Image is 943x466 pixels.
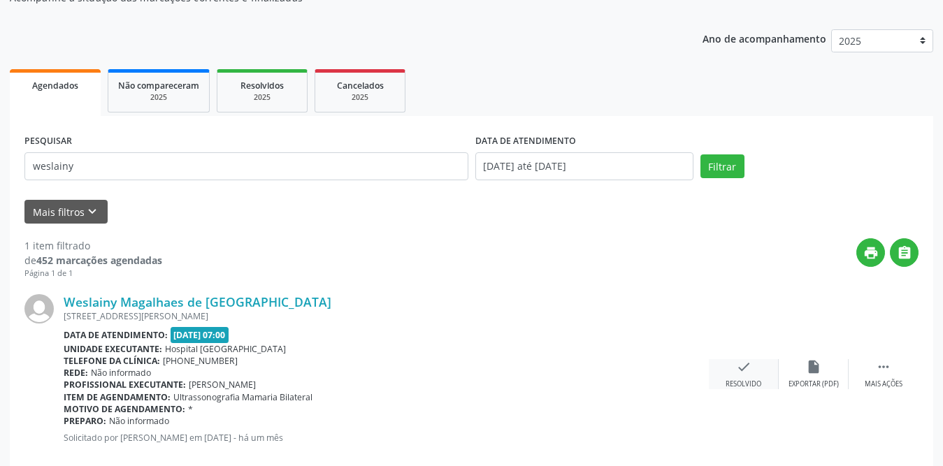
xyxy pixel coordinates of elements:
[171,327,229,343] span: [DATE] 07:00
[24,238,162,253] div: 1 item filtrado
[64,367,88,379] b: Rede:
[240,80,284,92] span: Resolvidos
[700,154,744,178] button: Filtrar
[24,294,54,323] img: img
[475,152,693,180] input: Selecione um intervalo
[64,355,160,367] b: Telefone da clínica:
[24,152,468,180] input: Nome, CNS
[475,131,576,152] label: DATA DE ATENDIMENTO
[64,403,185,415] b: Motivo de agendamento:
[64,310,709,322] div: [STREET_ADDRESS][PERSON_NAME]
[789,379,839,389] div: Exportar (PDF)
[856,238,885,267] button: print
[876,359,891,374] i: 
[64,415,106,427] b: Preparo:
[64,343,162,355] b: Unidade executante:
[64,329,168,341] b: Data de atendimento:
[189,379,256,391] span: [PERSON_NAME]
[24,268,162,279] div: Página 1 de 1
[36,254,162,267] strong: 452 marcações agendadas
[227,92,297,103] div: 2025
[24,253,162,268] div: de
[863,245,879,261] i: print
[118,92,199,103] div: 2025
[64,432,709,444] p: Solicitado por [PERSON_NAME] em [DATE] - há um mês
[890,238,919,267] button: 
[64,379,186,391] b: Profissional executante:
[325,92,395,103] div: 2025
[91,367,151,379] span: Não informado
[703,29,826,47] p: Ano de acompanhamento
[897,245,912,261] i: 
[85,204,100,219] i: keyboard_arrow_down
[726,379,761,389] div: Resolvido
[118,80,199,92] span: Não compareceram
[865,379,902,389] div: Mais ações
[806,359,821,374] i: insert_drive_file
[337,80,384,92] span: Cancelados
[32,80,78,92] span: Agendados
[24,200,108,224] button: Mais filtroskeyboard_arrow_down
[64,391,171,403] b: Item de agendamento:
[64,294,331,310] a: Weslainy Magalhaes de [GEOGRAPHIC_DATA]
[24,131,72,152] label: PESQUISAR
[736,359,751,374] i: check
[109,415,169,427] span: Não informado
[173,391,312,403] span: Ultrassonografia Mamaria Bilateral
[163,355,238,367] span: [PHONE_NUMBER]
[165,343,286,355] span: Hospital [GEOGRAPHIC_DATA]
